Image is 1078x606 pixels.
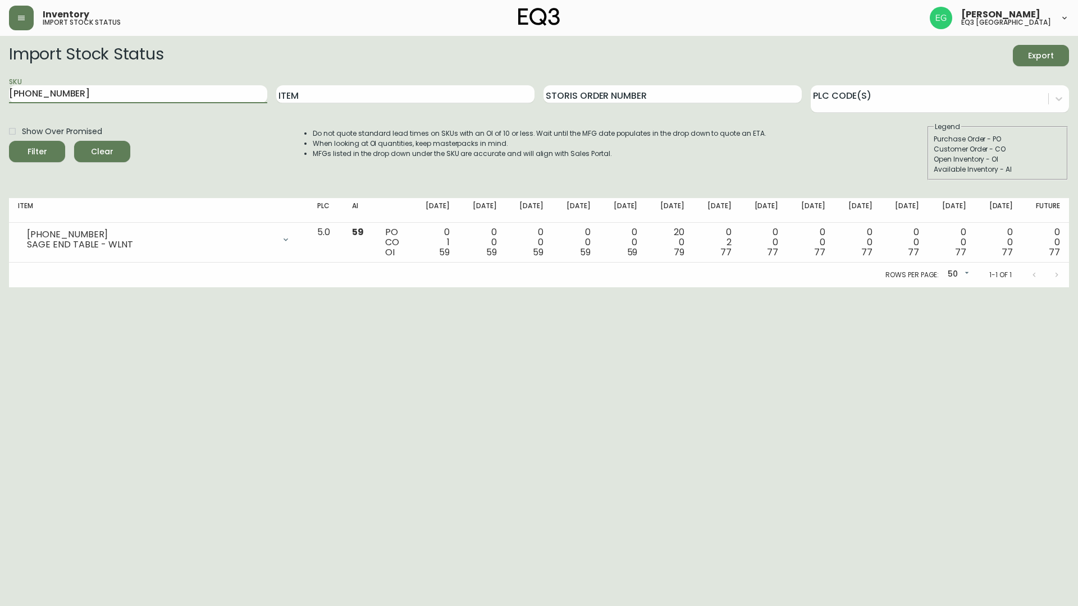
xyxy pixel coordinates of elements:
th: [DATE] [741,198,788,223]
div: 0 0 [609,227,638,258]
span: 77 [908,246,919,259]
div: 0 0 [984,227,1013,258]
th: [DATE] [928,198,975,223]
img: db11c1629862fe82d63d0774b1b54d2b [930,7,952,29]
span: Inventory [43,10,89,19]
th: [DATE] [975,198,1022,223]
div: Purchase Order - PO [934,134,1062,144]
li: Do not quote standard lead times on SKUs with an OI of 10 or less. Wait until the MFG date popula... [313,128,766,139]
span: [PERSON_NAME] [961,10,1040,19]
th: [DATE] [881,198,929,223]
div: 0 0 [750,227,779,258]
h5: import stock status [43,19,121,26]
span: 59 [439,246,450,259]
th: [DATE] [646,198,693,223]
div: Open Inventory - OI [934,154,1062,164]
span: 59 [533,246,543,259]
span: 77 [1049,246,1060,259]
button: Clear [74,141,130,162]
div: 0 0 [468,227,497,258]
div: 0 2 [702,227,732,258]
div: Available Inventory - AI [934,164,1062,175]
span: 77 [955,246,966,259]
th: [DATE] [506,198,553,223]
div: 0 0 [796,227,825,258]
span: OI [385,246,395,259]
div: PO CO [385,227,403,258]
span: 77 [814,246,825,259]
li: When looking at OI quantities, keep masterpacks in mind. [313,139,766,149]
span: Clear [83,145,121,159]
th: Future [1022,198,1069,223]
li: MFGs listed in the drop down under the SKU are accurate and will align with Sales Portal. [313,149,766,159]
span: 59 [352,226,364,238]
h5: eq3 [GEOGRAPHIC_DATA] [961,19,1051,26]
span: Export [1022,49,1060,63]
div: 20 0 [655,227,684,258]
div: [PHONE_NUMBER]SAGE END TABLE - WLNT [18,227,299,252]
div: 0 0 [890,227,920,258]
th: [DATE] [834,198,881,223]
span: 77 [767,246,778,259]
th: [DATE] [787,198,834,223]
div: 0 1 [421,227,450,258]
div: SAGE END TABLE - WLNT [27,240,275,250]
div: 50 [943,265,971,284]
div: Customer Order - CO [934,144,1062,154]
div: 0 0 [843,227,873,258]
th: [DATE] [412,198,459,223]
span: 77 [861,246,873,259]
th: [DATE] [693,198,741,223]
p: 1-1 of 1 [989,270,1012,280]
span: 59 [580,246,591,259]
span: 59 [627,246,638,259]
div: 0 0 [515,227,544,258]
div: 0 0 [561,227,591,258]
div: 0 0 [937,227,966,258]
span: 77 [1002,246,1013,259]
th: AI [343,198,376,223]
th: Item [9,198,308,223]
p: Rows per page: [885,270,939,280]
span: 77 [720,246,732,259]
th: [DATE] [552,198,600,223]
img: logo [518,8,560,26]
span: 59 [486,246,497,259]
button: Filter [9,141,65,162]
td: 5.0 [308,223,342,263]
div: [PHONE_NUMBER] [27,229,275,240]
span: 79 [674,246,684,259]
h2: Import Stock Status [9,45,163,66]
div: 0 0 [1031,227,1060,258]
th: PLC [308,198,342,223]
th: [DATE] [600,198,647,223]
button: Export [1013,45,1069,66]
th: [DATE] [459,198,506,223]
legend: Legend [934,122,961,132]
span: Show Over Promised [22,126,102,137]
